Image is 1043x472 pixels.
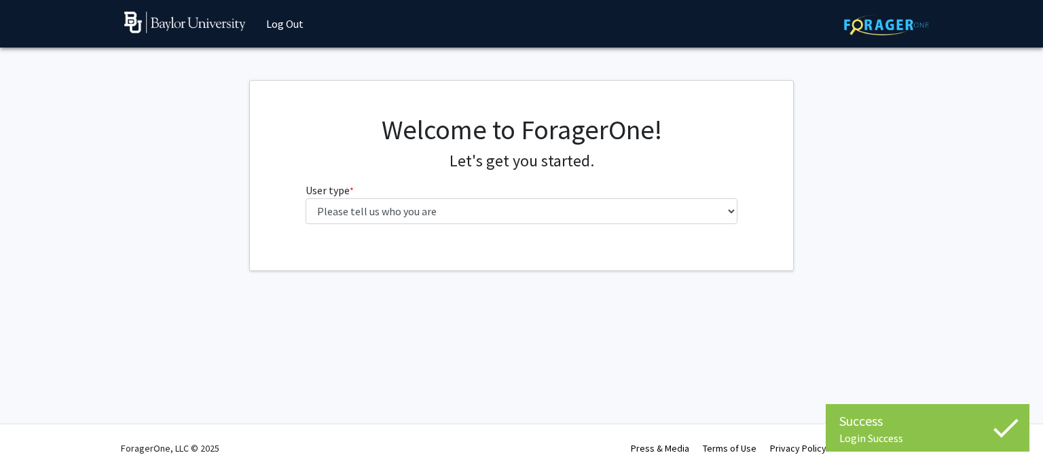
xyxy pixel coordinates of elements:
[306,113,738,146] h1: Welcome to ForagerOne!
[124,12,246,33] img: Baylor University Logo
[844,14,929,35] img: ForagerOne Logo
[306,151,738,171] h4: Let's get you started.
[839,411,1016,431] div: Success
[631,442,689,454] a: Press & Media
[306,182,354,198] label: User type
[770,442,826,454] a: Privacy Policy
[121,424,219,472] div: ForagerOne, LLC © 2025
[839,431,1016,445] div: Login Success
[703,442,756,454] a: Terms of Use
